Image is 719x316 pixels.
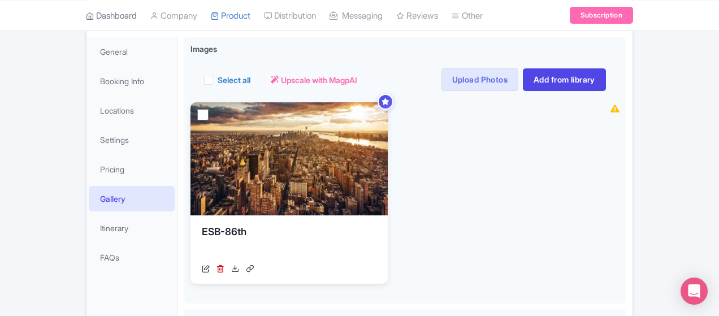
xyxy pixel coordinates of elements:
a: Subscription [570,7,633,24]
a: Booking Info [89,68,175,94]
span: Images [190,43,217,55]
div: Open Intercom Messenger [681,278,708,305]
a: Upscale with MagpAI [271,74,357,86]
a: Add from library [523,68,606,91]
a: General [89,39,175,64]
label: Select all [218,74,250,86]
a: Settings [89,127,175,153]
a: Upload Photos [441,68,518,91]
a: Itinerary [89,215,175,241]
a: Locations [89,98,175,123]
a: Gallery [89,186,175,211]
div: ESB-86th [202,224,376,258]
a: Pricing [89,157,175,182]
a: FAQs [89,245,175,270]
span: Upscale with MagpAI [281,74,357,86]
